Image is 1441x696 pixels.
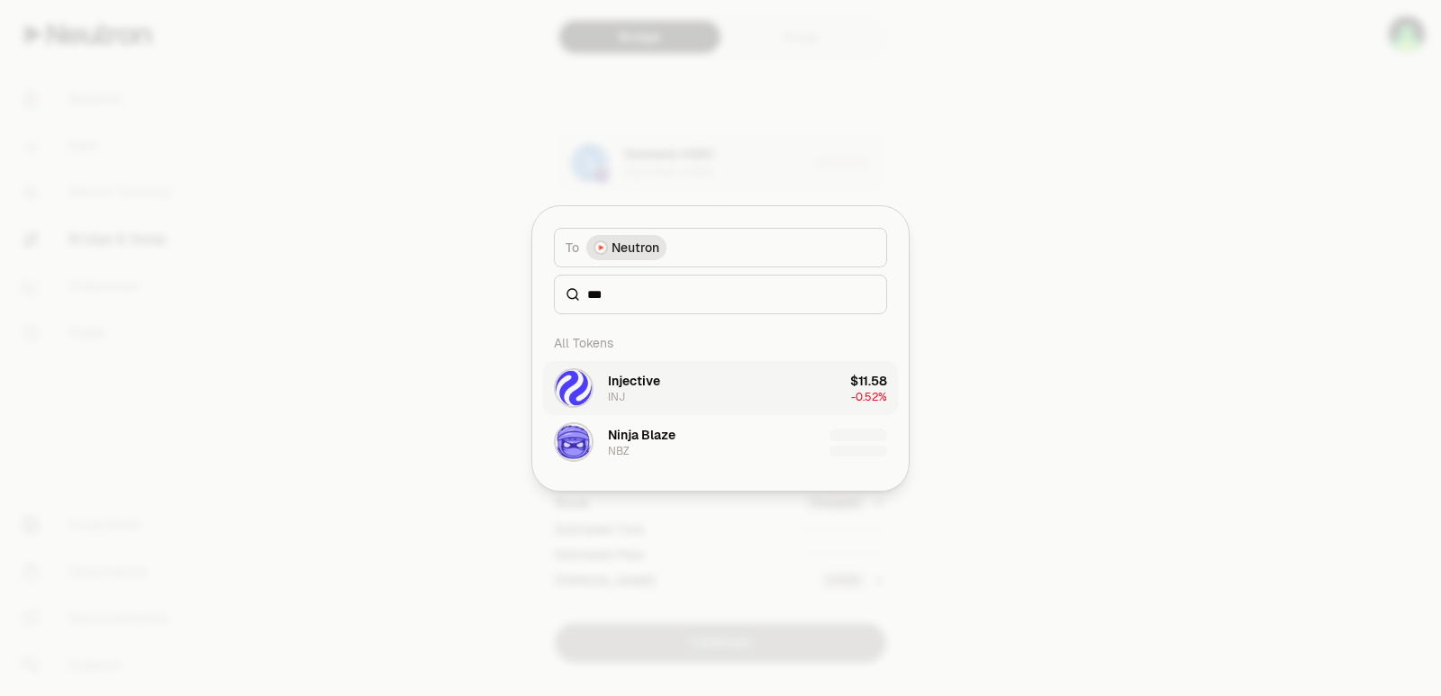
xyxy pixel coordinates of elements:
span: Neutron [612,239,659,257]
span: To [566,239,579,257]
div: Ninja Blaze [608,426,675,444]
img: NBZ Logo [556,424,592,460]
button: ToNeutron LogoNeutron [554,228,887,267]
div: $11.58 [850,372,887,390]
img: INJ Logo [556,370,592,406]
img: Neutron Logo [595,242,606,253]
div: INJ [608,390,625,404]
button: INJ LogoInjectiveINJ$11.58-0.52% [543,361,898,415]
div: NBZ [608,444,630,458]
div: All Tokens [543,325,898,361]
span: -0.52% [851,390,887,404]
div: Injective [608,372,660,390]
button: NBZ LogoNinja BlazeNBZ [543,415,898,469]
